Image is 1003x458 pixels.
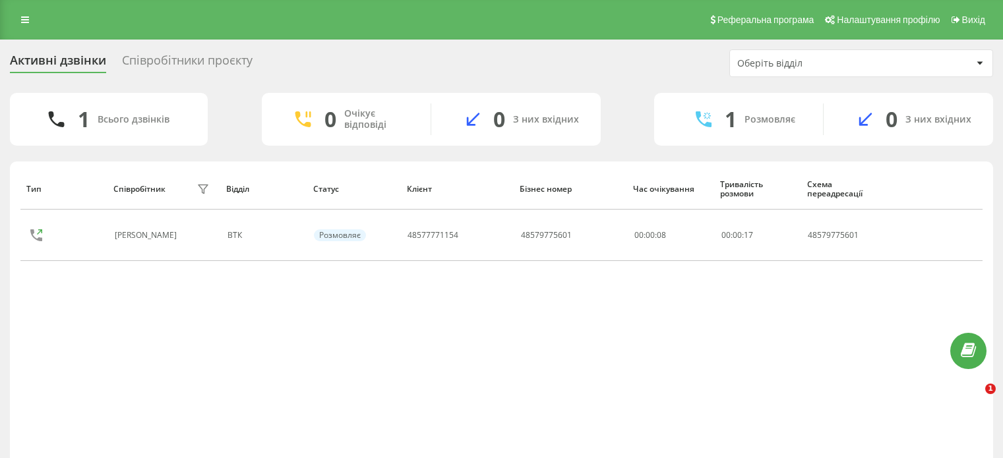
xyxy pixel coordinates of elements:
div: Оберіть відділ [737,58,895,69]
div: 48579775601 [521,231,572,240]
div: 00:00:08 [634,231,707,240]
span: 00 [721,229,731,241]
div: З них вхідних [513,114,579,125]
div: Розмовляє [314,229,366,241]
div: [PERSON_NAME] [115,231,180,240]
span: Вихід [962,14,985,25]
span: Реферальна програма [717,14,814,25]
div: Статус [313,185,394,194]
div: 0 [324,107,336,132]
iframe: Intercom live chat [958,384,990,415]
div: ВТК [228,231,300,240]
span: 17 [744,229,753,241]
div: 48579775601 [808,231,888,240]
div: Співробітники проєкту [122,53,253,74]
span: 00 [733,229,742,241]
div: Клієнт [407,185,508,194]
div: Схема переадресації [807,180,890,199]
div: Очікує відповіді [344,108,411,130]
div: 48577771154 [408,231,458,240]
div: Тривалість розмови [720,180,795,199]
div: 1 [78,107,90,132]
div: Співробітник [113,185,166,194]
div: : : [721,231,753,240]
div: Активні дзвінки [10,53,106,74]
div: Бізнес номер [520,185,621,194]
div: 0 [886,107,897,132]
div: Розмовляє [745,114,795,125]
div: Тип [26,185,101,194]
div: Всього дзвінків [98,114,169,125]
span: 1 [985,384,996,394]
div: 0 [493,107,505,132]
div: Час очікування [633,185,708,194]
div: Відділ [226,185,301,194]
div: З них вхідних [905,114,971,125]
div: 1 [725,107,737,132]
span: Налаштування профілю [837,14,940,25]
